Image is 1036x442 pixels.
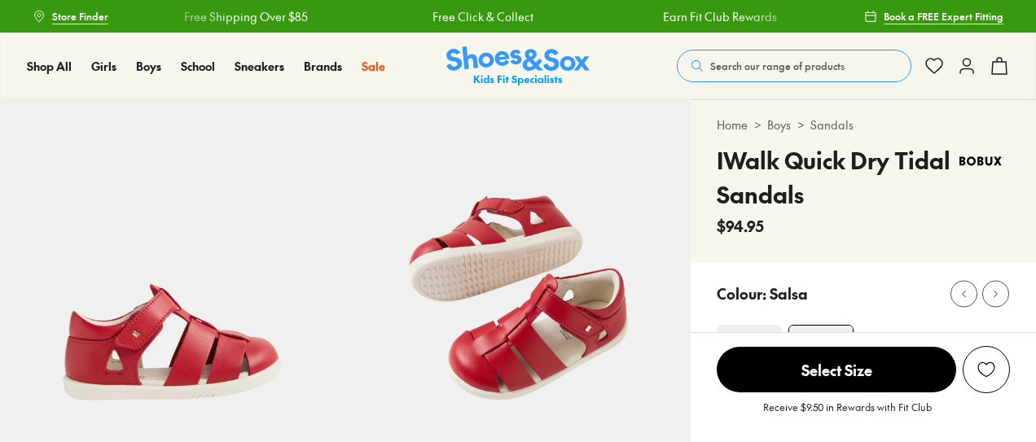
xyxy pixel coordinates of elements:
span: $94.95 [717,215,764,237]
span: Book a FREE Expert Fitting [884,9,1003,24]
img: SNS_Logo_Responsive.svg [446,46,590,86]
img: Vendor logo [953,143,1010,179]
p: Salsa [770,282,808,304]
h4: IWalk Quick Dry Tidal Sandals [717,143,953,212]
img: 4-551509_1 [717,325,782,390]
span: Sale [362,58,385,74]
a: Home [717,116,748,133]
span: Boys [136,58,161,74]
a: Book a FREE Expert Fitting [864,2,1003,31]
a: Shoes & Sox [446,46,590,86]
p: Colour: [717,282,766,304]
a: Sale [362,58,385,75]
p: Receive $9.50 in Rewards with Fit Club [763,400,932,429]
span: Girls [91,58,116,74]
img: 4-551504_1 [789,326,853,389]
a: Earn Fit Club Rewards [662,8,776,25]
a: Boys [136,58,161,75]
a: Store Finder [33,2,108,31]
span: Shop All [27,58,72,74]
span: Brands [304,58,342,74]
span: Sneakers [235,58,284,74]
button: Search our range of products [677,50,911,82]
span: Search our range of products [710,59,845,73]
div: > > [717,116,1010,133]
a: Boys [767,116,791,133]
a: Shop All [27,58,72,75]
button: Select Size [717,346,956,393]
a: Brands [304,58,342,75]
a: Sneakers [235,58,284,75]
span: School [181,58,215,74]
button: Add to Wishlist [963,346,1010,393]
a: Girls [91,58,116,75]
span: Store Finder [52,9,108,24]
a: Sandals [810,116,854,133]
a: Free Shipping Over $85 [184,8,308,25]
span: Select Size [717,347,956,392]
a: Free Click & Collect [432,8,533,25]
a: School [181,58,215,75]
